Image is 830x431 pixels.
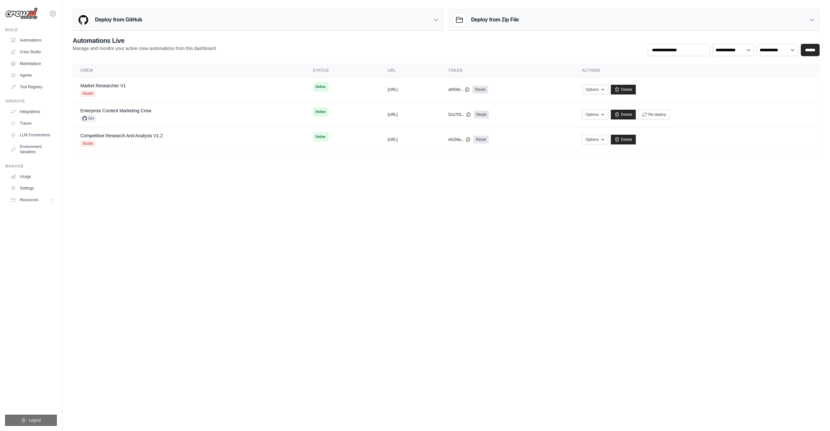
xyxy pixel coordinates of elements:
[472,86,488,93] a: Reset
[473,136,489,143] a: Reset
[20,197,38,203] span: Resources
[582,85,608,94] button: Options
[80,140,95,147] span: Studio
[474,111,489,118] a: Reset
[80,108,151,113] a: Enterprise Content Marketing Crew
[73,36,217,45] h2: Automations Live
[77,13,90,26] img: GitHub Logo
[8,130,57,140] a: LLM Connections
[80,115,96,122] span: GH
[313,132,328,142] span: Online
[638,110,670,119] button: Re-deploy
[8,183,57,193] a: Settings
[8,35,57,45] a: Automations
[8,82,57,92] a: Tool Registry
[574,64,820,77] th: Actions
[8,70,57,80] a: Agents
[73,64,305,77] th: Crew
[5,7,38,20] img: Logo
[798,400,830,431] iframe: Chat Widget
[73,45,217,52] p: Manage and monitor your active crew automations from this dashboard.
[8,171,57,182] a: Usage
[5,164,57,169] div: Manage
[611,135,636,144] a: Delete
[380,64,441,77] th: URL
[448,87,470,92] button: af059d...
[305,64,380,77] th: Status
[8,58,57,69] a: Marketplace
[80,133,163,138] a: Competitive Research And Analysis V1.2
[441,64,574,77] th: Token
[448,112,471,117] button: 52a703...
[448,137,471,142] button: e5c58a...
[313,82,328,92] span: Online
[611,85,636,94] a: Delete
[313,107,328,117] span: Online
[5,415,57,426] button: Logout
[8,47,57,57] a: Crew Studio
[95,16,142,24] h3: Deploy from GitHub
[8,142,57,157] a: Environment Variables
[8,106,57,117] a: Integrations
[8,195,57,205] button: Resources
[80,83,126,88] a: Market Researcher V1
[611,110,636,119] a: Delete
[80,90,95,97] span: Studio
[5,27,57,32] div: Build
[5,99,57,104] div: Operate
[29,418,41,423] span: Logout
[471,16,519,24] h3: Deploy from Zip File
[582,135,608,144] button: Options
[8,118,57,129] a: Traces
[582,110,608,119] button: Options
